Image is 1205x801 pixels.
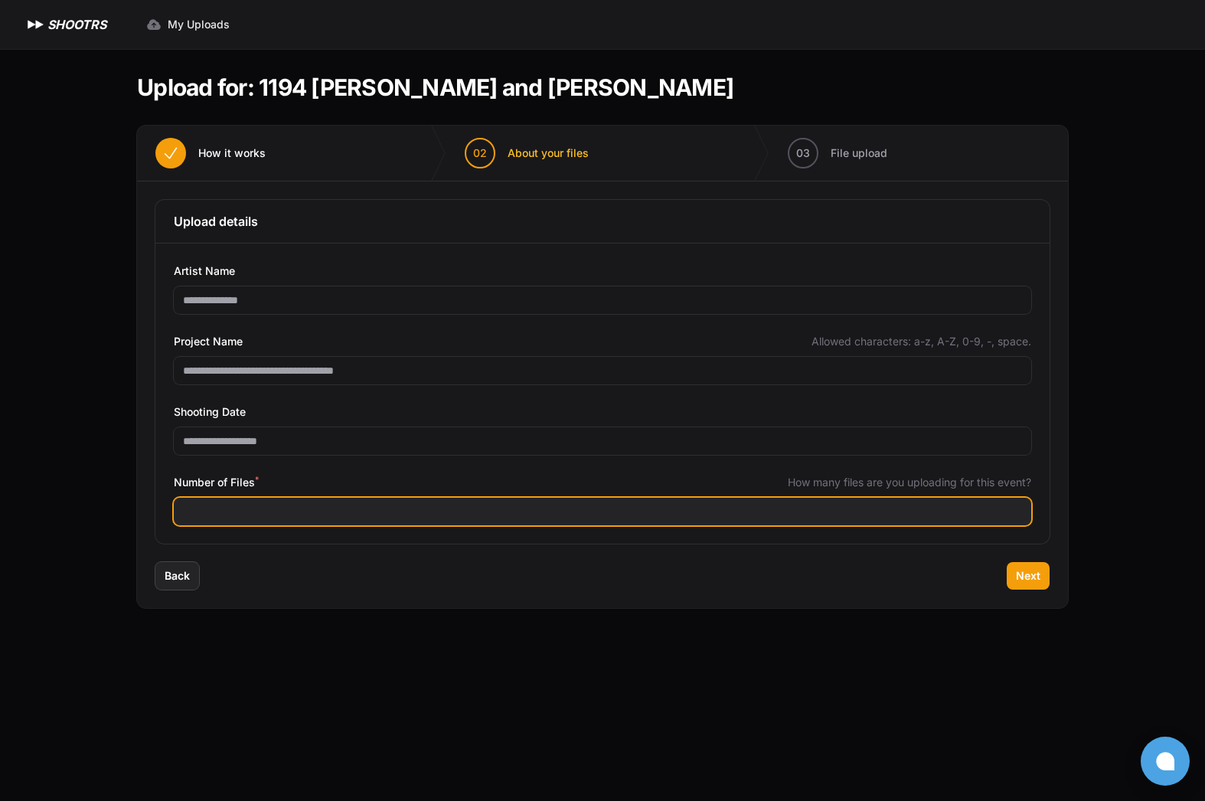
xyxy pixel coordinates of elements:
span: Project Name [174,332,243,351]
h1: SHOOTRS [47,15,106,34]
span: 03 [796,145,810,161]
img: SHOOTRS [24,15,47,34]
h1: Upload for: 1194 [PERSON_NAME] and [PERSON_NAME] [137,74,733,101]
button: How it works [137,126,284,181]
button: 03 File upload [769,126,906,181]
span: Back [165,568,190,584]
span: Number of Files [174,473,259,492]
button: 02 About your files [446,126,607,181]
span: File upload [831,145,887,161]
h3: Upload details [174,212,1031,230]
button: Open chat window [1141,737,1190,786]
span: How many files are you uploading for this event? [788,475,1031,490]
span: Next [1016,568,1040,584]
span: About your files [508,145,589,161]
span: How it works [198,145,266,161]
button: Back [155,562,199,590]
span: Artist Name [174,262,235,280]
span: Allowed characters: a-z, A-Z, 0-9, -, space. [811,334,1031,349]
span: Shooting Date [174,403,246,421]
a: SHOOTRS SHOOTRS [24,15,106,34]
button: Next [1007,562,1050,590]
a: My Uploads [137,11,239,38]
span: 02 [473,145,487,161]
span: My Uploads [168,17,230,32]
